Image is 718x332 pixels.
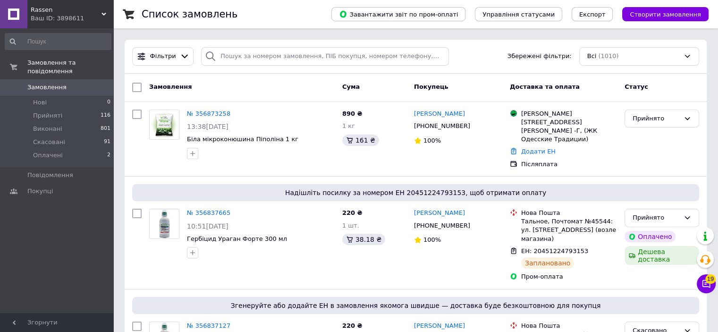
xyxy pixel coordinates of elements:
[149,83,192,90] span: Замовлення
[423,137,441,144] span: 100%
[622,7,709,21] button: Створити замовлення
[27,59,113,76] span: Замовлення та повідомлення
[613,10,709,17] a: Створити замовлення
[342,234,385,245] div: 38.18 ₴
[521,209,617,217] div: Нова Пошта
[136,301,695,310] span: Згенеруйте або додайте ЕН в замовлення якомога швидше — доставка буде безкоштовною для покупця
[149,209,179,239] a: Фото товару
[331,7,465,21] button: Завантажити звіт по пром-оплаті
[339,10,458,18] span: Завантажити звіт по пром-оплаті
[27,83,67,92] span: Замовлення
[423,236,441,243] span: 100%
[187,110,230,117] a: № 356873258
[414,209,465,218] a: [PERSON_NAME]
[625,231,676,242] div: Оплачено
[27,187,53,196] span: Покупці
[33,151,63,160] span: Оплачені
[521,148,556,155] a: Додати ЕН
[521,110,617,118] div: [PERSON_NAME]
[507,52,572,61] span: Збережені фільтри:
[705,274,716,284] span: 19
[521,272,617,281] div: Пром-оплата
[187,136,298,143] a: Біла мікроконюшина Піполіна 1 кг
[521,247,588,255] span: ЕН: 20451224793153
[414,110,465,119] a: [PERSON_NAME]
[27,171,73,179] span: Повідомлення
[412,220,472,232] div: [PHONE_NUMBER]
[187,222,228,230] span: 10:51[DATE]
[201,47,449,66] input: Пошук за номером замовлення, ПІБ покупця, номером телефону, Email, номером накладної
[342,222,359,229] span: 1 шт.
[521,322,617,330] div: Нова Пошта
[633,213,680,223] div: Прийнято
[150,110,179,139] img: Фото товару
[107,151,110,160] span: 2
[33,138,65,146] span: Скасовані
[104,138,110,146] span: 91
[149,110,179,140] a: Фото товару
[187,209,230,216] a: № 356837665
[187,322,230,329] a: № 356837127
[342,122,355,129] span: 1 кг
[572,7,613,21] button: Експорт
[342,209,363,216] span: 220 ₴
[187,123,228,130] span: 13:38[DATE]
[475,7,562,21] button: Управління статусами
[625,83,648,90] span: Статус
[697,274,716,293] button: Чат з покупцем19
[482,11,555,18] span: Управління статусами
[521,217,617,243] div: Тальное, Почтомат №45544: ул. [STREET_ADDRESS] (возле магазина)
[150,209,179,238] img: Фото товару
[136,188,695,197] span: Надішліть посилку за номером ЕН 20451224793153, щоб отримати оплату
[142,9,237,20] h1: Список замовлень
[342,135,379,146] div: 161 ₴
[33,125,62,133] span: Виконані
[510,83,580,90] span: Доставка та оплата
[521,257,574,269] div: Заплановано
[598,52,618,60] span: (1010)
[342,83,360,90] span: Cума
[150,52,176,61] span: Фільтри
[101,125,110,133] span: 801
[187,235,287,242] a: Гербіцид Ураган Форте 300 мл
[625,246,699,265] div: Дешева доставка
[579,11,606,18] span: Експорт
[107,98,110,107] span: 0
[633,114,680,124] div: Прийнято
[521,160,617,169] div: Післяплата
[5,33,111,50] input: Пошук
[412,120,472,132] div: [PHONE_NUMBER]
[31,14,113,23] div: Ваш ID: 3898611
[101,111,110,120] span: 116
[342,110,363,117] span: 890 ₴
[342,322,363,329] span: 220 ₴
[587,52,597,61] span: Всі
[31,6,101,14] span: Rassen
[414,83,448,90] span: Покупець
[630,11,701,18] span: Створити замовлення
[521,118,617,144] div: [STREET_ADDRESS][PERSON_NAME] -Г, (ЖК Одесские Традиции)
[414,322,465,331] a: [PERSON_NAME]
[33,98,47,107] span: Нові
[33,111,62,120] span: Прийняті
